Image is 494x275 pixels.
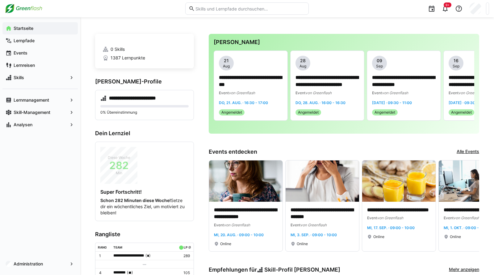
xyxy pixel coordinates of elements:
[195,6,305,11] input: Skills und Lernpfade durchsuchen…
[297,241,308,246] span: Online
[367,225,415,230] span: Mi, 17. Sep. · 09:00 - 10:00
[367,216,377,220] span: Event
[457,148,479,155] a: Alle Events
[449,266,479,273] a: Mehr anzeigen
[264,266,340,273] span: Skill-Profil [PERSON_NAME]
[113,245,122,249] div: Team
[300,58,306,64] span: 28
[454,216,480,220] span: von Greenflash
[377,58,382,64] span: 09
[298,110,319,115] span: Angemeldet
[449,100,488,105] span: [DATE] · 09:30 - 11:30
[291,223,300,227] span: Event
[95,231,194,238] h3: Rangliste
[454,58,458,64] span: 16
[95,130,194,137] h3: Dein Lernziel
[453,64,459,69] span: Sep
[291,233,337,237] span: Mi, 3. Sep. · 09:00 - 10:00
[214,223,224,227] span: Event
[372,91,382,95] span: Event
[362,160,436,202] img: image
[219,91,229,95] span: Event
[100,198,171,203] strong: Schon 282 Minuten diese Woche!
[99,253,108,258] p: 1
[223,64,230,69] span: Aug
[145,253,151,259] span: ( )
[458,91,485,95] span: von Greenflash
[446,3,450,7] span: 9+
[95,78,194,85] h3: [PERSON_NAME]-Profile
[295,91,305,95] span: Event
[100,189,189,195] h4: Super Fortschritt!
[209,160,283,202] img: image
[375,110,395,115] span: Angemeldet
[103,46,186,52] a: 0 Skills
[376,64,383,69] span: Sep
[444,225,490,230] span: Mi, 1. Okt. · 09:00 - 10:00
[300,223,327,227] span: von Greenflash
[229,91,255,95] span: von Greenflash
[178,253,190,258] p: 289
[451,110,472,115] span: Angemeldet
[209,266,340,273] h3: Empfehlungen für
[214,233,264,237] span: Mi, 20. Aug. · 09:00 - 10:00
[286,160,359,202] img: image
[372,100,412,105] span: [DATE] · 09:30 - 11:00
[111,46,125,52] span: 0 Skills
[184,245,187,249] div: LP
[214,39,474,46] h3: [PERSON_NAME]
[111,55,145,61] span: 1387 Lernpunkte
[220,241,231,246] span: Online
[444,216,454,220] span: Event
[224,58,229,64] span: 21
[224,223,250,227] span: von Greenflash
[450,234,461,239] span: Online
[98,245,107,249] div: Rang
[299,64,306,69] span: Aug
[100,110,189,115] p: 0% Übereinstimmung
[305,91,332,95] span: von Greenflash
[295,100,345,105] span: Do, 28. Aug. · 16:00 - 16:30
[377,216,403,220] span: von Greenflash
[221,110,242,115] span: Angemeldet
[382,91,408,95] span: von Greenflash
[219,100,268,105] span: Do, 21. Aug. · 16:30 - 17:00
[373,234,384,239] span: Online
[209,148,257,155] h3: Events entdecken
[100,197,189,216] p: Setze dir ein wöchentliches Ziel, um motiviert zu bleiben!
[188,244,191,249] a: ø
[449,91,458,95] span: Event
